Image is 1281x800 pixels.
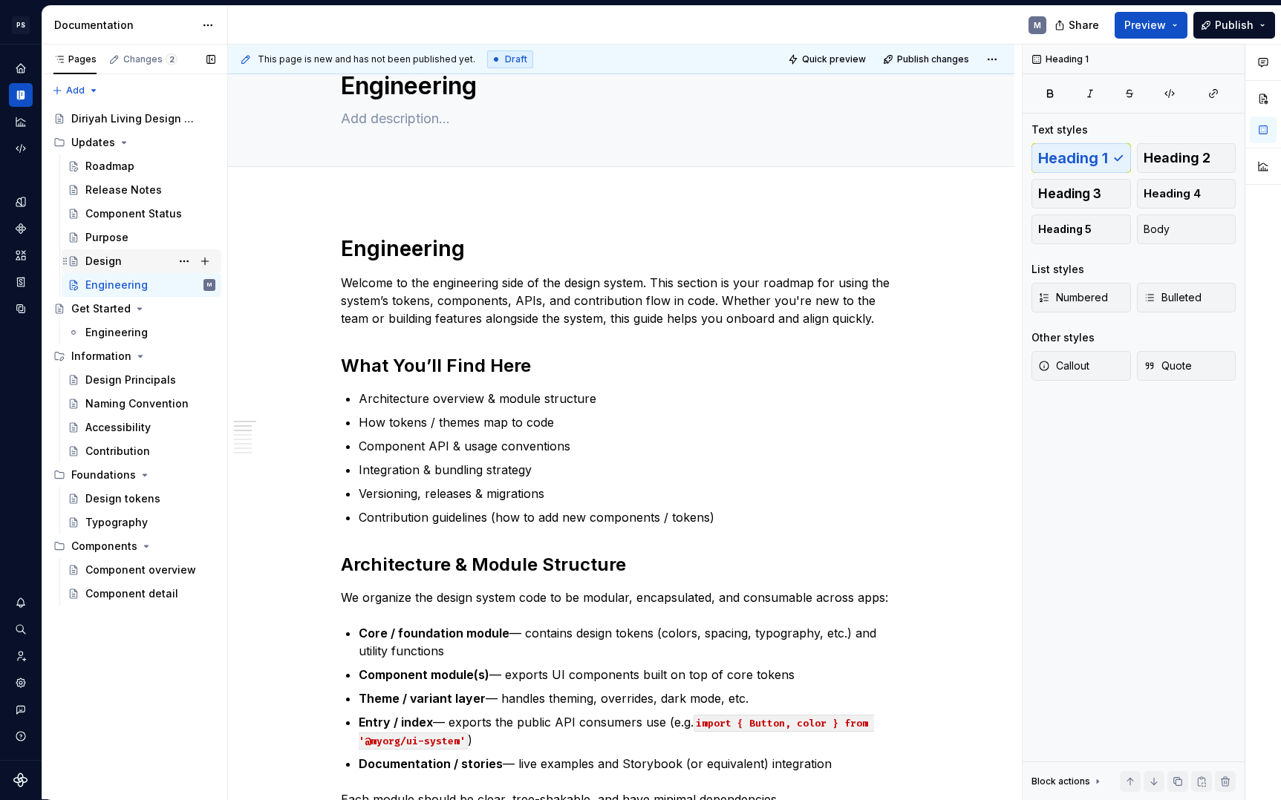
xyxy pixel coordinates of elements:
strong: Theme / variant layer [359,691,486,706]
div: Component overview [85,563,196,577]
strong: Documentation / stories [359,756,503,771]
div: Design [85,254,122,269]
a: Invite team [9,644,33,668]
button: Body [1137,214,1236,244]
a: Design tokens [9,190,33,214]
a: Component Status [62,202,221,226]
a: Documentation [9,83,33,107]
div: PS [12,16,30,34]
p: — live examples and Storybook (or equivalent) integration [359,755,902,773]
p: We organize the design system code to be modular, encapsulated, and consumable across apps: [341,588,902,606]
p: Welcome to the engineering side of the design system. This section is your roadmap for using the ... [341,274,902,327]
div: Data sources [9,297,33,321]
span: Add [66,85,85,96]
span: Bulleted [1144,290,1202,305]
a: Home [9,56,33,80]
button: Heading 5 [1031,214,1131,244]
div: Typography [85,515,148,530]
div: Page tree [48,107,221,606]
div: Purpose [85,230,128,245]
a: Diriyah Living Design System [48,107,221,131]
span: Publish [1215,18,1254,33]
p: Architecture overview & module structure [359,390,902,407]
div: Naming Convention [85,396,189,411]
a: Settings [9,671,33,695]
a: Engineering [62,321,221,344]
div: M [1034,19,1041,31]
p: — contains design tokens (colors, spacing, typography, etc.) and utility functions [359,624,902,660]
div: Engineering [85,278,148,292]
div: Component detail [85,586,178,601]
p: Integration & bundling strategy [359,461,902,479]
a: Contribution [62,439,221,463]
button: PS [3,9,39,41]
strong: Core / foundation module [359,626,509,640]
a: Storybook stories [9,270,33,294]
a: Design Principals [62,368,221,392]
strong: Entry / index [359,715,433,729]
div: Block actions [1031,776,1090,787]
p: Component API & usage conventions [359,437,902,455]
a: Get Started [48,297,221,321]
span: Numbered [1038,290,1108,305]
span: Publish changes [897,53,969,65]
a: Supernova Logo [13,773,28,787]
div: Foundations [71,468,136,482]
button: Preview [1115,12,1187,39]
div: Accessibility [85,420,151,435]
div: Components [48,534,221,558]
button: Contact support [9,698,33,721]
button: Publish changes [879,49,976,70]
button: Bulleted [1137,283,1236,312]
span: Quick preview [802,53,866,65]
h1: Engineering [341,235,902,262]
div: Text styles [1031,122,1088,137]
p: — exports UI components built on top of core tokens [359,666,902,683]
div: Updates [48,131,221,154]
button: Callout [1031,351,1131,381]
div: Contribution [85,444,150,459]
span: Heading 4 [1144,186,1201,201]
button: Publish [1193,12,1275,39]
div: Information [71,349,131,364]
div: Release Notes [85,183,162,197]
div: Engineering [85,325,148,340]
p: — handles theming, overrides, dark mode, etc. [359,689,902,707]
button: Heading 2 [1137,143,1236,173]
div: Updates [71,135,115,150]
a: Design tokens [62,487,221,511]
a: Naming Convention [62,392,221,416]
a: Release Notes [62,178,221,202]
div: Foundations [48,463,221,487]
a: Assets [9,243,33,267]
button: Quick preview [783,49,873,70]
p: Versioning, releases & migrations [359,485,902,502]
textarea: Engineering [338,68,899,104]
div: Get Started [71,301,131,316]
code: import { Button, color } from '@myorg/ui-system' [359,715,874,750]
div: Analytics [9,110,33,134]
span: Preview [1124,18,1166,33]
span: Callout [1038,358,1089,373]
button: Search ⌘K [9,617,33,641]
span: 2 [166,53,177,65]
button: Heading 3 [1031,179,1131,209]
button: Numbered [1031,283,1131,312]
div: Components [71,539,137,554]
h2: What You’ll Find Here [341,354,902,378]
div: Roadmap [85,159,134,174]
span: This page is new and has not been published yet. [258,53,475,65]
div: M [207,278,212,292]
div: Design tokens [85,491,160,506]
p: Contribution guidelines (how to add new components / tokens) [359,508,902,526]
button: Share [1047,12,1109,39]
div: Pages [53,53,97,65]
p: — exports the public API consumers use (e.g. ) [359,713,902,749]
strong: Component module(s) [359,667,489,682]
button: Notifications [9,591,33,614]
